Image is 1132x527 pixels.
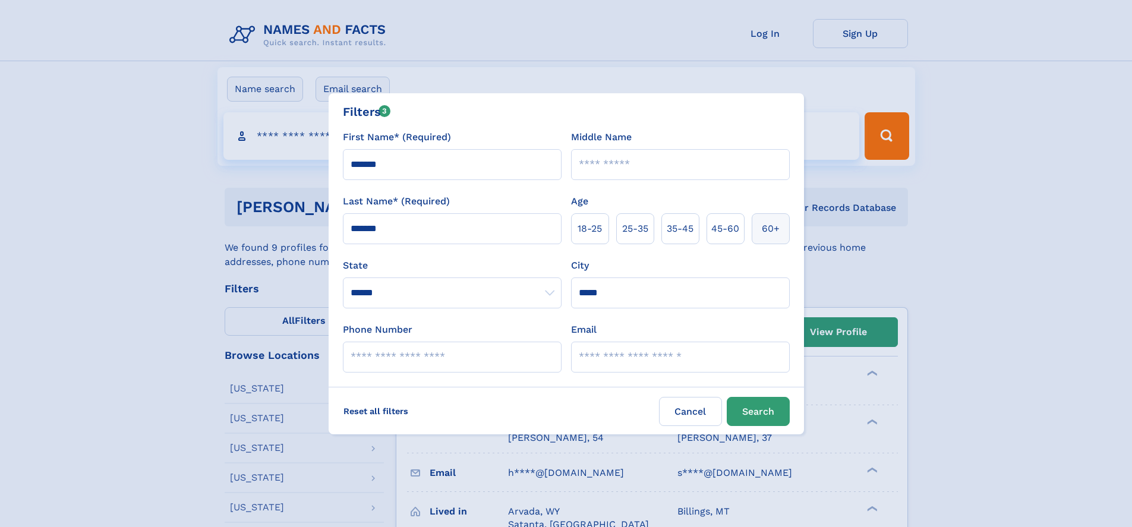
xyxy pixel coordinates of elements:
button: Search [727,397,790,426]
span: 60+ [762,222,780,236]
span: 35‑45 [667,222,693,236]
label: Email [571,323,597,337]
label: Cancel [659,397,722,426]
label: Middle Name [571,130,632,144]
span: 25‑35 [622,222,648,236]
span: 45‑60 [711,222,739,236]
label: Age [571,194,588,209]
label: First Name* (Required) [343,130,451,144]
div: Filters [343,103,391,121]
span: 18‑25 [578,222,602,236]
label: Phone Number [343,323,412,337]
label: Last Name* (Required) [343,194,450,209]
label: City [571,258,589,273]
label: Reset all filters [336,397,416,425]
label: State [343,258,562,273]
